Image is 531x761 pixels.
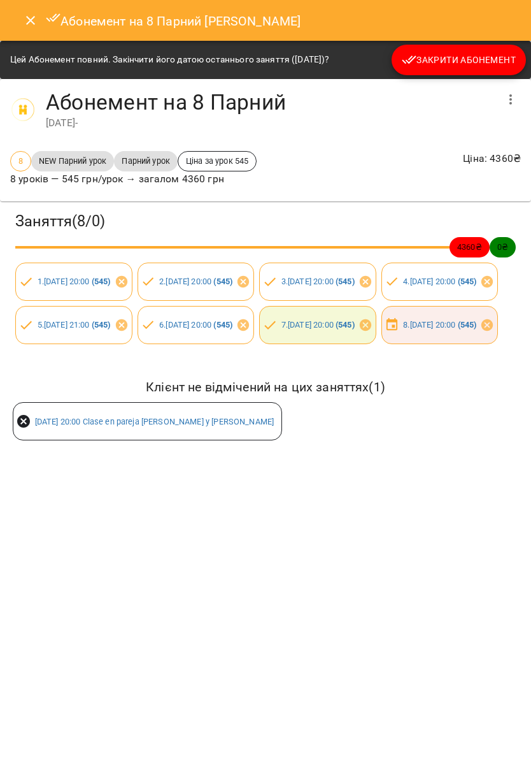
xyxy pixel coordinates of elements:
button: Close [15,5,46,36]
b: ( 545 ) [458,320,477,330]
b: ( 545 ) [92,320,111,330]
b: ( 545 ) [458,277,477,286]
p: 8 уроків — 545 грн/урок → загалом 4360 грн [10,171,257,187]
div: [DATE] - [46,115,495,131]
h4: Абонемент на 8 Парний [46,89,495,115]
div: 7.[DATE] 20:00 (545) [259,306,376,344]
a: 5.[DATE] 21:00 (545) [38,320,111,330]
div: 5.[DATE] 21:00 (545) [15,306,132,344]
div: 8.[DATE] 20:00 (545) [381,306,499,344]
div: 2.[DATE] 20:00 (545) [138,263,255,301]
b: ( 545 ) [336,277,355,286]
button: Закрити Абонемент [392,45,526,75]
p: Ціна : 4360 ₴ [463,151,521,166]
span: NEW Парний урок [31,155,114,167]
div: 3.[DATE] 20:00 (545) [259,263,376,301]
b: ( 545 ) [213,277,232,286]
a: 1.[DATE] 20:00 (545) [38,277,111,286]
a: 8.[DATE] 20:00 (545) [403,320,476,330]
h6: Клієнт не відмічений на цих заняттях ( 1 ) [13,377,518,397]
div: Цей Абонемент повний. Закінчити його датою останнього заняття ([DATE])? [10,48,329,71]
b: ( 545 ) [213,320,232,330]
b: ( 545 ) [336,320,355,330]
a: 4.[DATE] 20:00 (545) [403,277,476,286]
span: 0 ₴ [490,241,516,253]
a: 2.[DATE] 20:00 (545) [159,277,232,286]
b: ( 545 ) [92,277,111,286]
div: 4.[DATE] 20:00 (545) [381,263,499,301]
span: Ціна за урок 545 [178,155,256,167]
h3: Заняття ( 8 / 0 ) [15,212,516,231]
span: 8 [11,155,31,167]
img: 8d0eeeb81da45b061d9d13bc87c74316.png [10,97,36,122]
a: 3.[DATE] 20:00 (545) [281,277,355,286]
h6: Абонемент на 8 Парний [PERSON_NAME] [46,10,301,31]
span: Закрити Абонемент [402,52,516,68]
a: [DATE] 20:00 Clase en pareja [PERSON_NAME] y [PERSON_NAME] [35,417,274,426]
div: 1.[DATE] 20:00 (545) [15,263,132,301]
a: 7.[DATE] 20:00 (545) [281,320,355,330]
span: Парний урок [114,155,178,167]
div: 6.[DATE] 20:00 (545) [138,306,255,344]
span: 4360 ₴ [450,241,490,253]
a: 6.[DATE] 20:00 (545) [159,320,232,330]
